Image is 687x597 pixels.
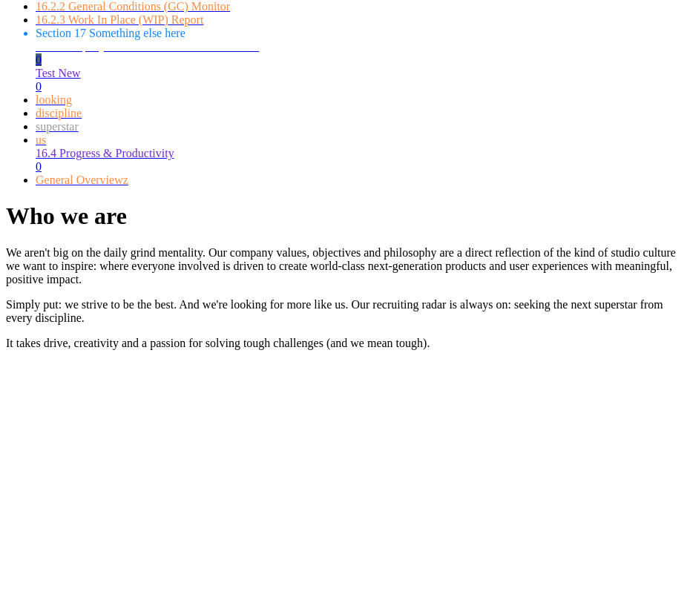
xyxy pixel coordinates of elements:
a: 16.3 Company Wide Standards and Procedures 0 [36,40,681,66]
span: 0 [36,53,42,66]
a: us [36,133,681,147]
span: Test New [36,67,81,79]
span: discipline [36,107,82,119]
span: 0 [36,80,42,93]
span: 0 [36,160,42,173]
li: Section 17 Something else here [36,27,681,40]
span: us [36,133,46,146]
span: 16.3 Company Wide Standards and Procedures [36,40,259,53]
p: Simply put: we strive to be the best. And we're looking for more like us. Our recruiting radar is... [6,298,681,325]
span: 16.4 Progress & Productivity [36,147,174,159]
span: 16.2.3 Work In Place (WIP) Report [36,13,203,26]
span: General Overviewz [36,174,128,186]
a: Test New 0 [36,67,681,93]
a: 16.4 Progress & Productivity 0 [36,147,681,173]
span: superstar [36,120,79,133]
a: discipline [36,107,681,120]
h1: Who we are [6,202,681,230]
p: We aren't big on the daily grind mentality. Our company values, objectives and philosophy are a d... [6,246,681,286]
span: looking [36,93,72,106]
a: General Overviewz [36,174,681,187]
p: It takes drive, creativity and a passion for solving tough challenges (and we mean tough). [6,337,681,350]
a: looking [36,93,681,107]
a: superstar [36,120,681,133]
a: 16.2.3 Work In Place (WIP) Report [36,13,681,27]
